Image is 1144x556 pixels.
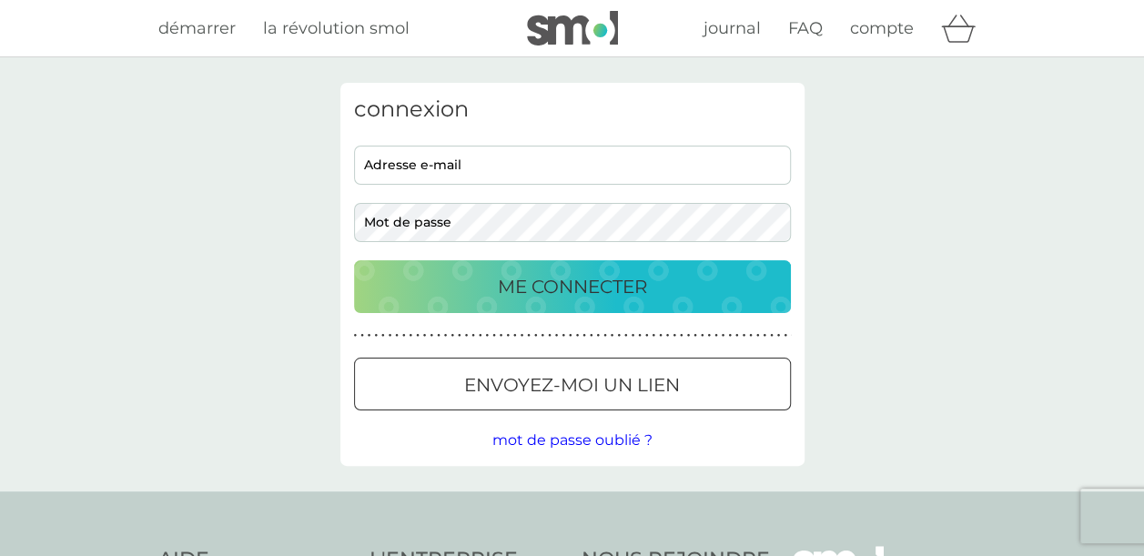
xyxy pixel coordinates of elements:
[638,331,642,340] p: ●
[548,331,552,340] p: ●
[263,18,410,38] span: la révolution smol
[527,331,531,340] p: ●
[632,331,635,340] p: ●
[506,331,510,340] p: ●
[402,331,406,340] p: ●
[541,331,544,340] p: ●
[582,331,586,340] p: ●
[569,331,572,340] p: ●
[389,331,392,340] p: ●
[263,15,410,42] a: la révolution smol
[465,331,469,340] p: ●
[527,11,618,45] img: smol
[485,331,489,340] p: ●
[777,331,781,340] p: ●
[158,15,236,42] a: démarrer
[645,331,649,340] p: ●
[423,331,427,340] p: ●
[735,331,739,340] p: ●
[562,331,565,340] p: ●
[704,15,761,42] a: journal
[749,331,753,340] p: ●
[492,331,496,340] p: ●
[704,18,761,38] span: journal
[941,10,987,46] div: panier
[492,431,653,449] span: mot de passe oublié ?
[673,331,676,340] p: ●
[521,331,524,340] p: ●
[437,331,440,340] p: ●
[603,331,607,340] p: ●
[666,331,670,340] p: ●
[354,331,358,340] p: ●
[714,331,718,340] p: ●
[722,331,725,340] p: ●
[784,331,787,340] p: ●
[596,331,600,340] p: ●
[354,96,791,123] h3: connexion
[354,260,791,313] button: ME CONNECTER
[492,429,653,452] button: mot de passe oublié ?
[500,331,503,340] p: ●
[617,331,621,340] p: ●
[374,331,378,340] p: ●
[381,331,385,340] p: ●
[788,15,823,42] a: FAQ
[850,18,914,38] span: compte
[770,331,774,340] p: ●
[158,18,236,38] span: démarrer
[479,331,482,340] p: ●
[458,331,461,340] p: ●
[464,370,680,399] p: envoyez-moi un lien
[430,331,433,340] p: ●
[576,331,580,340] p: ●
[354,358,791,410] button: envoyez-moi un lien
[624,331,628,340] p: ●
[410,331,413,340] p: ●
[701,331,704,340] p: ●
[395,331,399,340] p: ●
[611,331,614,340] p: ●
[444,331,448,340] p: ●
[416,331,420,340] p: ●
[590,331,593,340] p: ●
[659,331,663,340] p: ●
[555,331,559,340] p: ●
[728,331,732,340] p: ●
[652,331,655,340] p: ●
[756,331,760,340] p: ●
[693,331,697,340] p: ●
[687,331,691,340] p: ●
[368,331,371,340] p: ●
[498,272,647,301] p: ME CONNECTER
[743,331,746,340] p: ●
[850,15,914,42] a: compte
[680,331,683,340] p: ●
[513,331,517,340] p: ●
[707,331,711,340] p: ●
[763,331,766,340] p: ●
[451,331,454,340] p: ●
[360,331,364,340] p: ●
[534,331,538,340] p: ●
[788,18,823,38] span: FAQ
[471,331,475,340] p: ●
